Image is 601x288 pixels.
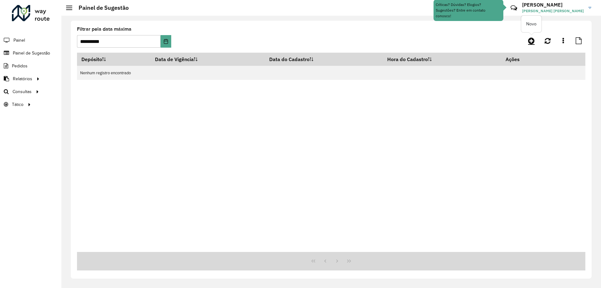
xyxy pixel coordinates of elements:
span: Consultas [13,88,32,95]
th: Depósito [77,53,151,66]
th: Ações [501,53,539,66]
span: Pedidos [12,63,28,69]
a: Contato Rápido [507,1,521,15]
span: Relatórios [13,76,32,82]
label: Filtrar pela data máxima [77,25,131,33]
button: Choose Date [161,35,171,48]
th: Hora do Cadastro [383,53,501,66]
span: Tático [12,101,23,108]
h2: Painel de Sugestão [72,4,129,11]
th: Data do Cadastro [265,53,383,66]
div: Novo [521,16,542,32]
span: Painel de Sugestão [13,50,50,56]
td: Nenhum registro encontrado [77,66,585,80]
th: Data de Vigência [151,53,265,66]
h3: [PERSON_NAME] [522,2,584,8]
span: Painel [13,37,25,44]
span: [PERSON_NAME] [PERSON_NAME] [522,8,584,14]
